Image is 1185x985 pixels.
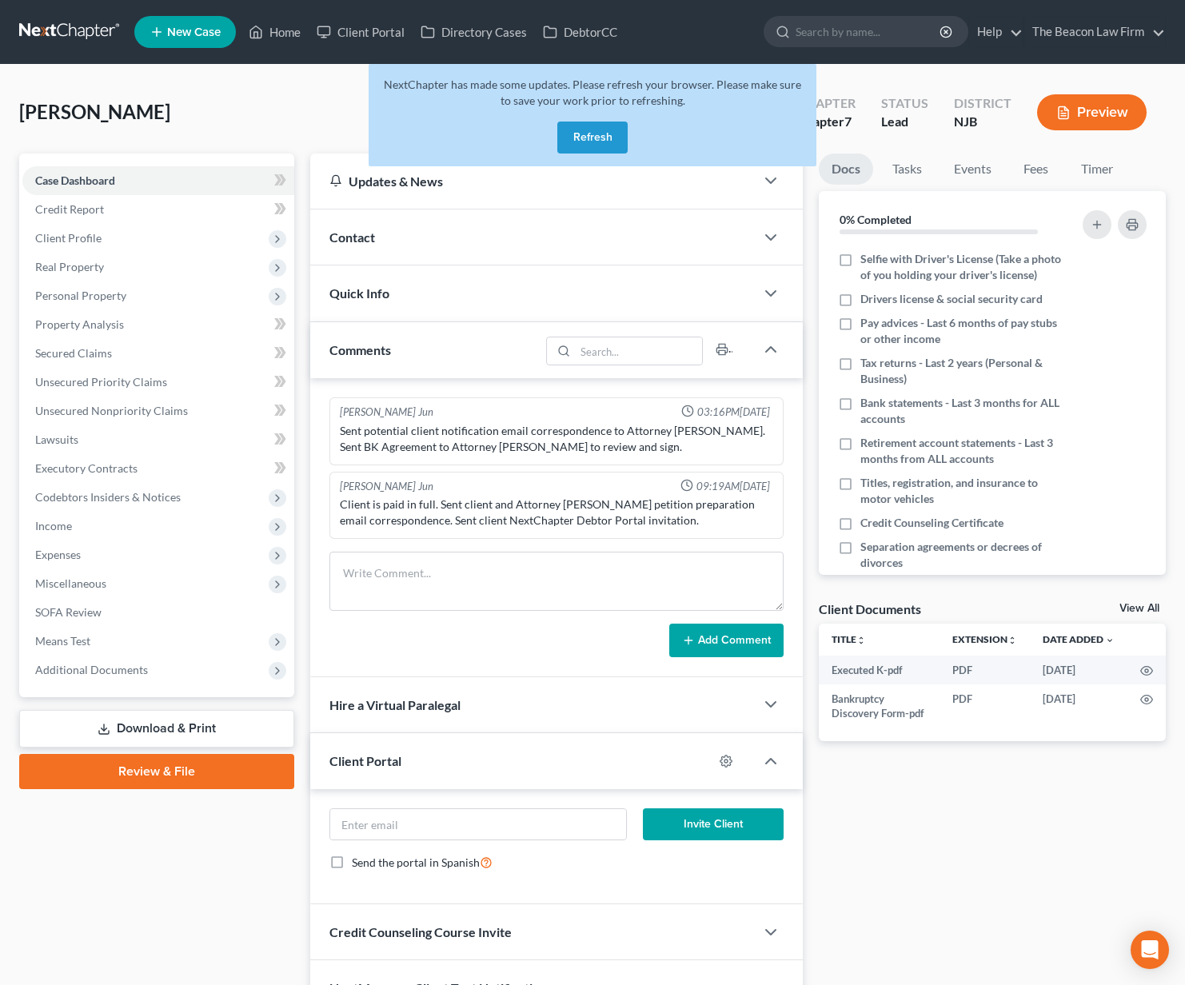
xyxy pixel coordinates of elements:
[860,315,1066,347] span: Pay advices - Last 6 months of pay stubs or other income
[860,291,1043,307] span: Drivers license & social security card
[35,346,112,360] span: Secured Claims
[819,154,873,185] a: Docs
[329,697,461,712] span: Hire a Virtual Paralegal
[954,113,1011,131] div: NJB
[22,195,294,224] a: Credit Report
[697,405,770,420] span: 03:16PM[DATE]
[860,539,1066,571] span: Separation agreements or decrees of divorces
[796,17,942,46] input: Search by name...
[832,633,866,645] a: Titleunfold_more
[35,375,167,389] span: Unsecured Priority Claims
[340,423,773,455] div: Sent potential client notification email correspondence to Attorney [PERSON_NAME]. Sent BK Agreem...
[1043,633,1115,645] a: Date Added expand_more
[880,154,935,185] a: Tasks
[384,78,801,107] span: NextChapter has made some updates. Please refresh your browser. Please make sure to save your wor...
[35,548,81,561] span: Expenses
[1037,94,1147,130] button: Preview
[22,310,294,339] a: Property Analysis
[35,289,126,302] span: Personal Property
[797,113,856,131] div: Chapter
[22,454,294,483] a: Executory Contracts
[1119,603,1159,614] a: View All
[35,461,138,475] span: Executory Contracts
[1105,636,1115,645] i: expand_more
[860,395,1066,427] span: Bank statements - Last 3 months for ALL accounts
[329,924,512,939] span: Credit Counseling Course Invite
[35,576,106,590] span: Miscellaneous
[1007,636,1017,645] i: unfold_more
[35,173,115,187] span: Case Dashboard
[35,404,188,417] span: Unsecured Nonpriority Claims
[330,809,626,839] input: Enter email
[954,94,1011,113] div: District
[1030,684,1127,728] td: [DATE]
[340,496,773,528] div: Client is paid in full. Sent client and Attorney [PERSON_NAME] petition preparation email corresp...
[856,636,866,645] i: unfold_more
[35,202,104,216] span: Credit Report
[35,433,78,446] span: Lawsuits
[1068,154,1126,185] a: Timer
[35,490,181,504] span: Codebtors Insiders & Notices
[22,397,294,425] a: Unsecured Nonpriority Claims
[19,710,294,748] a: Download & Print
[860,251,1066,283] span: Selfie with Driver's License (Take a photo of you holding your driver's license)
[22,166,294,195] a: Case Dashboard
[941,154,1004,185] a: Events
[35,605,102,619] span: SOFA Review
[575,337,702,365] input: Search...
[35,231,102,245] span: Client Profile
[340,405,433,420] div: [PERSON_NAME] Jun
[167,26,221,38] span: New Case
[819,684,940,728] td: Bankruptcy Discovery Form-pdf
[1024,18,1165,46] a: The Beacon Law Firm
[329,285,389,301] span: Quick Info
[819,656,940,684] td: Executed K-pdf
[669,624,784,657] button: Add Comment
[19,754,294,789] a: Review & File
[643,808,784,840] button: Invite Client
[952,633,1017,645] a: Extensionunfold_more
[35,317,124,331] span: Property Analysis
[329,753,401,768] span: Client Portal
[35,634,90,648] span: Means Test
[535,18,625,46] a: DebtorCC
[860,475,1066,507] span: Titles, registration, and insurance to motor vehicles
[340,479,433,494] div: [PERSON_NAME] Jun
[329,229,375,245] span: Contact
[22,368,294,397] a: Unsecured Priority Claims
[329,342,391,357] span: Comments
[309,18,413,46] a: Client Portal
[844,114,852,129] span: 7
[819,600,921,617] div: Client Documents
[696,479,770,494] span: 09:19AM[DATE]
[35,260,104,273] span: Real Property
[860,435,1066,467] span: Retirement account statements - Last 3 months from ALL accounts
[22,425,294,454] a: Lawsuits
[881,94,928,113] div: Status
[352,855,480,869] span: Send the portal in Spanish
[35,663,148,676] span: Additional Documents
[35,519,72,532] span: Income
[940,684,1030,728] td: PDF
[797,94,856,113] div: Chapter
[557,122,628,154] button: Refresh
[1030,656,1127,684] td: [DATE]
[22,598,294,627] a: SOFA Review
[22,339,294,368] a: Secured Claims
[840,213,912,226] strong: 0% Completed
[1011,154,1062,185] a: Fees
[860,355,1066,387] span: Tax returns - Last 2 years (Personal & Business)
[940,656,1030,684] td: PDF
[969,18,1023,46] a: Help
[860,515,1003,531] span: Credit Counseling Certificate
[413,18,535,46] a: Directory Cases
[241,18,309,46] a: Home
[19,100,170,123] span: [PERSON_NAME]
[881,113,928,131] div: Lead
[329,173,736,189] div: Updates & News
[1131,931,1169,969] div: Open Intercom Messenger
